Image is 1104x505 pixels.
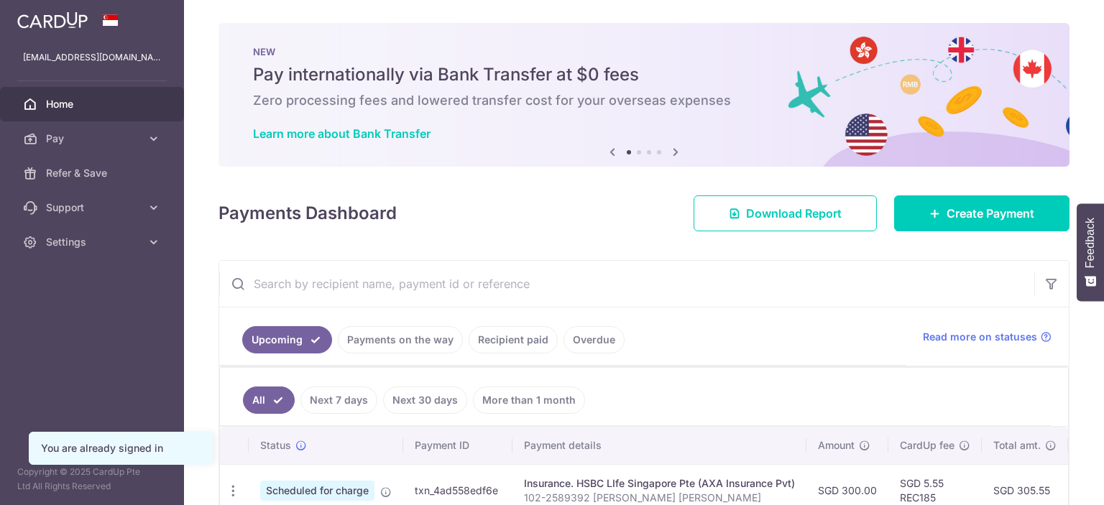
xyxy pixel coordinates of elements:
[894,195,1069,231] a: Create Payment
[746,205,842,222] span: Download Report
[524,491,795,505] p: 102-2589392 [PERSON_NAME] [PERSON_NAME]
[17,11,88,29] img: CardUp
[23,50,161,65] p: [EMAIL_ADDRESS][DOMAIN_NAME]
[218,200,397,226] h4: Payments Dashboard
[253,92,1035,109] h6: Zero processing fees and lowered transfer cost for your overseas expenses
[218,23,1069,167] img: Bank transfer banner
[46,200,141,215] span: Support
[923,330,1037,344] span: Read more on statuses
[253,126,431,141] a: Learn more about Bank Transfer
[219,261,1034,307] input: Search by recipient name, payment id or reference
[300,386,377,414] a: Next 7 days
[900,438,954,453] span: CardUp fee
[253,63,1035,86] h5: Pay internationally via Bank Transfer at $0 fees
[563,326,625,353] a: Overdue
[46,235,141,249] span: Settings
[46,97,141,111] span: Home
[512,427,806,464] th: Payment details
[41,441,201,455] div: You are already signed in
[403,427,512,464] th: Payment ID
[260,481,374,501] span: Scheduled for charge
[524,476,795,491] div: Insurance. HSBC LIfe Singapore Pte (AXA Insurance Pvt)
[243,386,295,414] a: All
[923,330,1052,344] a: Read more on statuses
[338,326,463,353] a: Payments on the way
[46,166,141,180] span: Refer & Save
[818,438,855,453] span: Amount
[947,205,1034,222] span: Create Payment
[242,326,332,353] a: Upcoming
[1077,203,1104,301] button: Feedback - Show survey
[46,131,141,146] span: Pay
[469,326,558,353] a: Recipient paid
[1084,218,1097,268] span: Feedback
[993,438,1041,453] span: Total amt.
[383,386,467,414] a: Next 30 days
[260,438,291,453] span: Status
[473,386,585,414] a: More than 1 month
[253,46,1035,57] p: NEW
[694,195,877,231] a: Download Report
